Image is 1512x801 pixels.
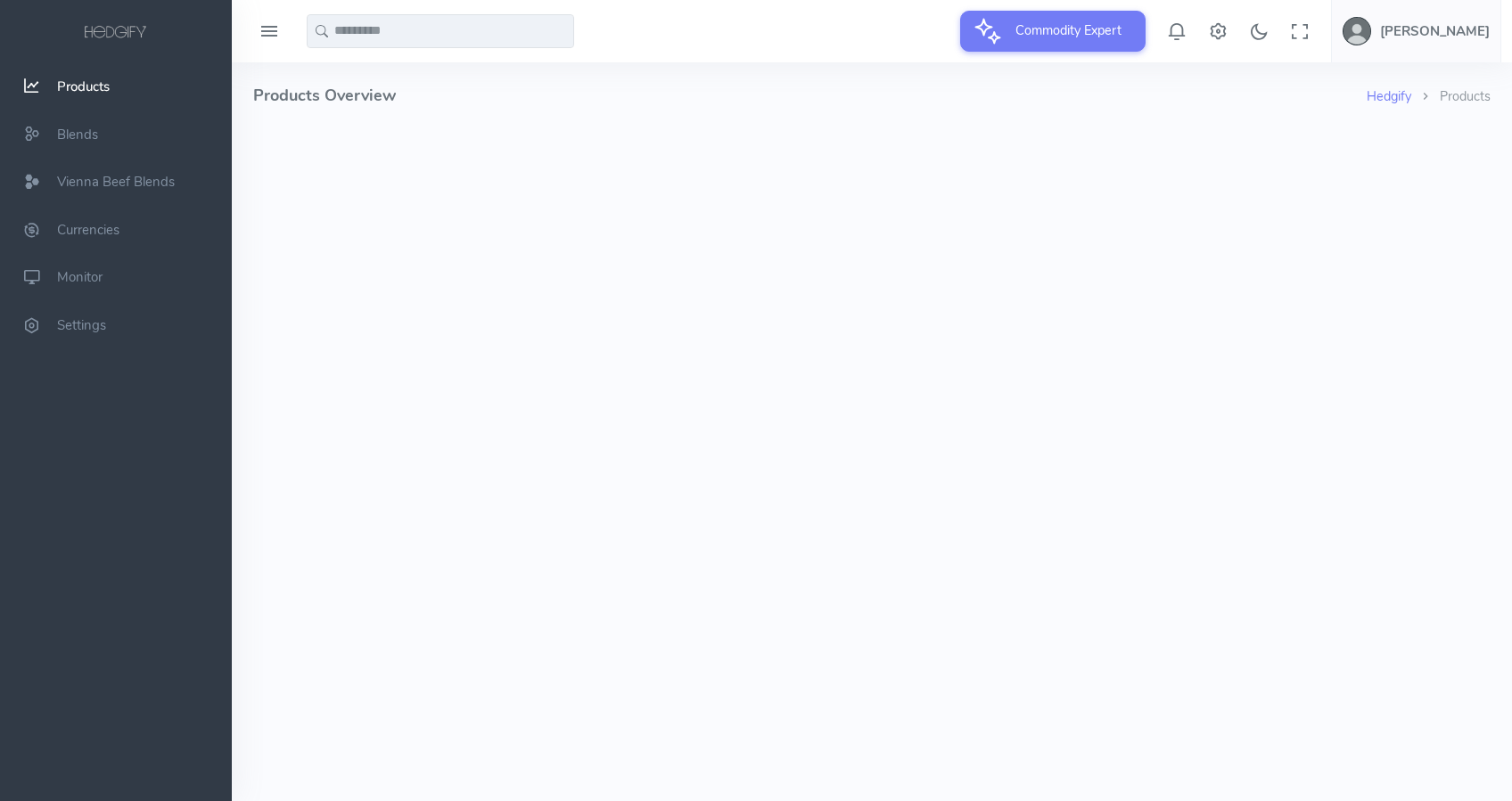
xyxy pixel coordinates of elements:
[57,126,98,143] span: Blends
[57,173,175,191] span: Vienna Beef Blends
[1343,17,1371,45] img: user-image
[1367,87,1411,105] a: Hedgify
[1411,87,1491,107] li: Products
[1380,24,1490,38] h5: [PERSON_NAME]
[1005,11,1132,50] span: Commodity Expert
[57,221,119,239] span: Currencies
[81,23,151,43] img: logo
[253,62,1367,129] h4: Products Overview
[57,269,103,287] span: Monitor
[960,21,1146,39] a: Commodity Expert
[57,78,110,95] span: Products
[57,316,106,334] span: Settings
[960,11,1146,52] button: Commodity Expert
